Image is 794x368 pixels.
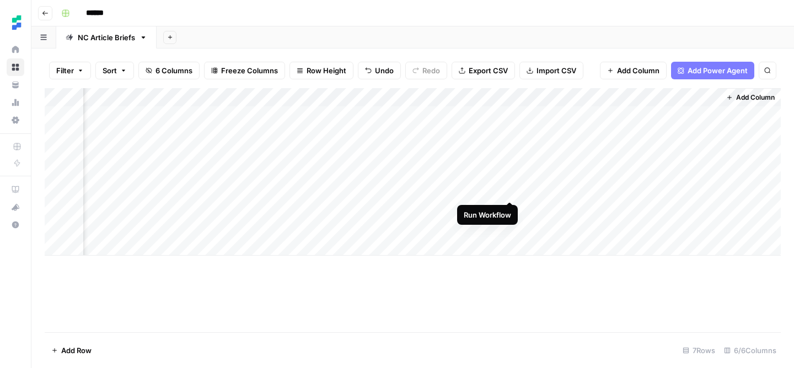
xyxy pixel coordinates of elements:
[537,65,576,76] span: Import CSV
[464,209,511,220] div: Run Workflow
[736,93,775,102] span: Add Column
[405,62,447,79] button: Redo
[95,62,134,79] button: Sort
[7,13,26,33] img: Ten Speed Logo
[204,62,285,79] button: Freeze Columns
[678,342,720,359] div: 7 Rows
[7,94,24,111] a: Usage
[49,62,91,79] button: Filter
[61,345,92,356] span: Add Row
[56,26,157,48] a: NC Article Briefs
[7,76,24,94] a: Your Data
[7,216,24,234] button: Help + Support
[600,62,667,79] button: Add Column
[688,65,748,76] span: Add Power Agent
[7,58,24,76] a: Browse
[469,65,508,76] span: Export CSV
[138,62,200,79] button: 6 Columns
[7,9,24,36] button: Workspace: Ten Speed
[289,62,353,79] button: Row Height
[78,32,135,43] div: NC Article Briefs
[358,62,401,79] button: Undo
[422,65,440,76] span: Redo
[7,111,24,129] a: Settings
[7,181,24,198] a: AirOps Academy
[45,342,98,359] button: Add Row
[519,62,583,79] button: Import CSV
[155,65,192,76] span: 6 Columns
[375,65,394,76] span: Undo
[671,62,754,79] button: Add Power Agent
[452,62,515,79] button: Export CSV
[617,65,659,76] span: Add Column
[56,65,74,76] span: Filter
[103,65,117,76] span: Sort
[7,199,24,215] div: What's new?
[7,198,24,216] button: What's new?
[221,65,278,76] span: Freeze Columns
[7,41,24,58] a: Home
[722,90,779,105] button: Add Column
[307,65,346,76] span: Row Height
[720,342,781,359] div: 6/6 Columns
